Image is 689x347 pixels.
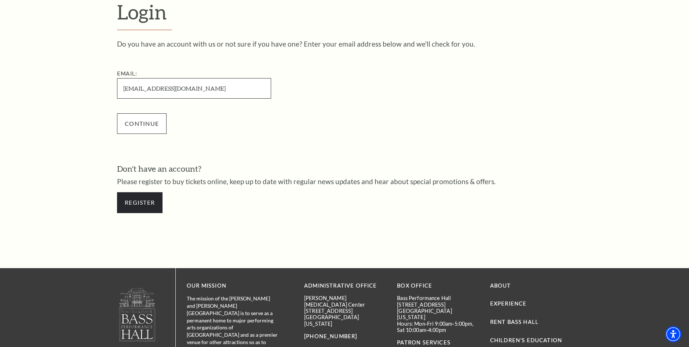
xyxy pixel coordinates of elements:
[304,281,386,291] p: Administrative Office
[397,321,479,333] p: Hours: Mon-Fri 9:00am-5:00pm, Sat 10:00am-4:00pm
[397,281,479,291] p: BOX OFFICE
[187,281,278,291] p: OUR MISSION
[397,295,479,301] p: Bass Performance Hall
[304,308,386,314] p: [STREET_ADDRESS]
[304,332,386,341] p: [PHONE_NUMBER]
[117,113,167,134] input: Submit button
[117,178,572,185] p: Please register to buy tickets online, keep up to date with regular news updates and hear about s...
[117,78,271,98] input: Required
[117,70,137,77] label: Email:
[304,295,386,308] p: [PERSON_NAME][MEDICAL_DATA] Center
[397,302,479,308] p: [STREET_ADDRESS]
[397,308,479,321] p: [GEOGRAPHIC_DATA][US_STATE]
[490,300,527,307] a: Experience
[119,288,156,341] img: owned and operated by Performing Arts Fort Worth, A NOT-FOR-PROFIT 501(C)3 ORGANIZATION
[117,40,572,47] p: Do you have an account with us or not sure if you have one? Enter your email address below and we...
[665,326,681,342] div: Accessibility Menu
[490,319,539,325] a: Rent Bass Hall
[117,163,572,175] h3: Don't have an account?
[304,314,386,327] p: [GEOGRAPHIC_DATA][US_STATE]
[490,282,511,289] a: About
[117,192,163,213] a: Register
